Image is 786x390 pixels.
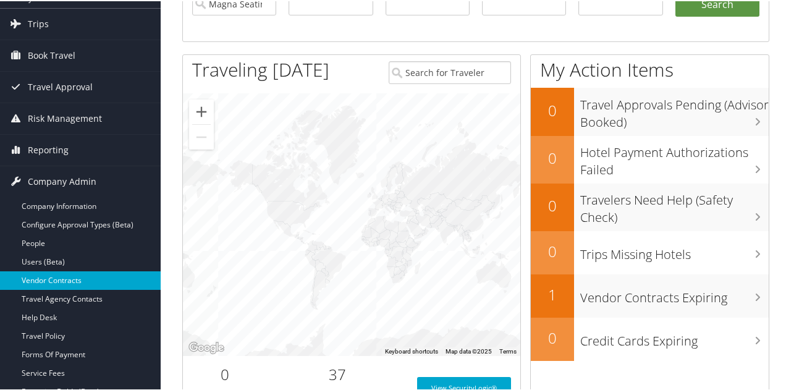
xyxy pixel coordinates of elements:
h2: 0 [531,194,574,215]
a: 0Travel Approvals Pending (Advisor Booked) [531,87,769,134]
button: Zoom in [189,98,214,123]
h2: 0 [531,326,574,347]
a: 0Credit Cards Expiring [531,316,769,360]
h3: Travel Approvals Pending (Advisor Booked) [580,89,769,130]
h2: 37 [276,363,398,384]
span: Trips [28,7,49,38]
span: Book Travel [28,39,75,70]
button: Zoom out [189,124,214,148]
h1: Traveling [DATE] [192,56,329,82]
h3: Trips Missing Hotels [580,239,769,262]
h3: Travelers Need Help (Safety Check) [580,184,769,225]
span: Travel Approval [28,70,93,101]
span: Reporting [28,134,69,164]
h3: Credit Cards Expiring [580,325,769,349]
h2: 0 [531,146,574,167]
a: 1Vendor Contracts Expiring [531,273,769,316]
h3: Hotel Payment Authorizations Failed [580,137,769,177]
span: Company Admin [28,165,96,196]
h2: 0 [531,99,574,120]
h2: 1 [531,283,574,304]
input: Search for Traveler [389,60,510,83]
a: 0Hotel Payment Authorizations Failed [531,135,769,182]
a: 0Trips Missing Hotels [531,230,769,273]
span: Map data ©2025 [446,347,492,354]
h2: 0 [192,363,258,384]
a: Open this area in Google Maps (opens a new window) [186,339,227,355]
a: Terms (opens in new tab) [499,347,517,354]
img: Google [186,339,227,355]
h2: 0 [531,240,574,261]
button: Keyboard shortcuts [385,346,438,355]
h1: My Action Items [531,56,769,82]
h3: Vendor Contracts Expiring [580,282,769,305]
a: 0Travelers Need Help (Safety Check) [531,182,769,230]
span: Risk Management [28,102,102,133]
